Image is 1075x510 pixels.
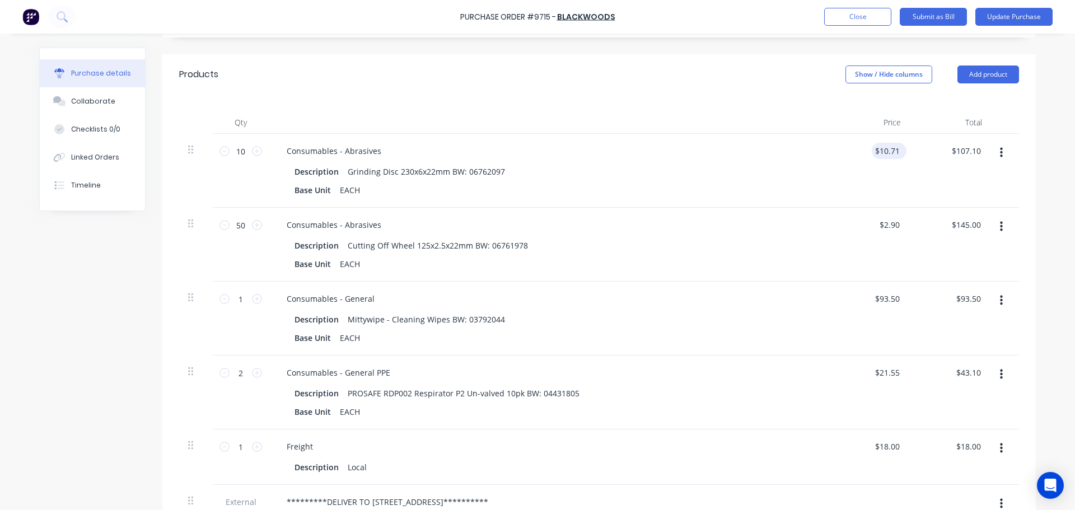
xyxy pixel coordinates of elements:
[845,65,932,83] button: Show / Hide columns
[40,59,145,87] button: Purchase details
[335,404,364,420] div: EACH
[222,496,260,508] span: External
[71,124,120,134] div: Checklists 0/0
[290,385,343,401] div: Description
[557,11,615,22] a: BLACKWOODS
[829,111,910,134] div: Price
[278,364,399,381] div: Consumables - General PPE
[290,237,343,254] div: Description
[278,143,390,159] div: Consumables - Abrasives
[900,8,967,26] button: Submit as Bill
[1037,472,1064,499] div: Open Intercom Messenger
[957,65,1019,83] button: Add product
[343,459,371,475] div: Local
[71,152,119,162] div: Linked Orders
[278,217,390,233] div: Consumables - Abrasives
[290,256,335,272] div: Base Unit
[343,237,532,254] div: Cutting Off Wheel 125x2.5x22mm BW: 06761978
[290,163,343,180] div: Description
[910,111,991,134] div: Total
[71,96,115,106] div: Collaborate
[343,163,510,180] div: Grinding Disc 230x6x22mm BW: 06762097
[179,68,218,81] div: Products
[335,330,364,346] div: EACH
[335,256,364,272] div: EACH
[343,311,510,327] div: Mittywipe - Cleaning Wipes BW: 03792044
[290,182,335,198] div: Base Unit
[71,68,131,78] div: Purchase details
[40,143,145,171] button: Linked Orders
[335,182,364,198] div: EACH
[460,11,556,23] div: Purchase Order #9715 -
[278,438,322,455] div: Freight
[975,8,1053,26] button: Update Purchase
[71,180,101,190] div: Timeline
[40,171,145,199] button: Timeline
[213,111,269,134] div: Qty
[40,87,145,115] button: Collaborate
[290,459,343,475] div: Description
[290,311,343,327] div: Description
[40,115,145,143] button: Checklists 0/0
[824,8,891,26] button: Close
[290,404,335,420] div: Base Unit
[278,291,384,307] div: Consumables - General
[22,8,39,25] img: Factory
[290,330,335,346] div: Base Unit
[343,385,584,401] div: PROSAFE RDP002 Respirator P2 Un-valved 10pk BW: 04431805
